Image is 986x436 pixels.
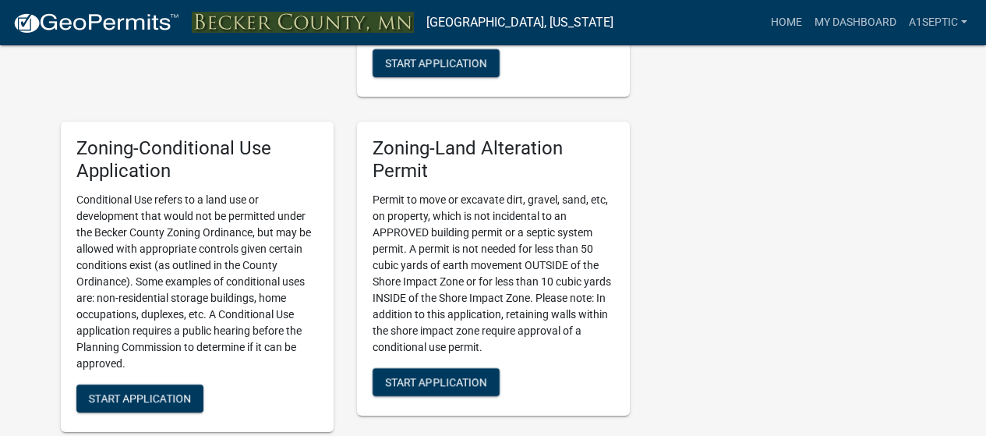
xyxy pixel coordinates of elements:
p: Conditional Use refers to a land use or development that would not be permitted under the Becker ... [76,192,318,372]
a: A1SEPTIC [903,8,974,37]
a: [GEOGRAPHIC_DATA], [US_STATE] [426,9,613,36]
button: Start Application [76,385,203,413]
h5: Zoning-Land Alteration Permit [373,137,614,183]
span: Start Application [89,392,191,404]
img: Becker County, Minnesota [192,12,414,33]
a: Home [765,8,808,37]
h5: Zoning-Conditional Use Application [76,137,318,183]
button: Start Application [373,368,500,396]
span: Start Application [385,57,487,69]
button: Start Application [373,49,500,77]
a: My Dashboard [808,8,903,37]
span: Start Application [385,375,487,388]
p: Permit to move or excavate dirt, gravel, sand, etc, on property, which is not incidental to an AP... [373,192,614,356]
